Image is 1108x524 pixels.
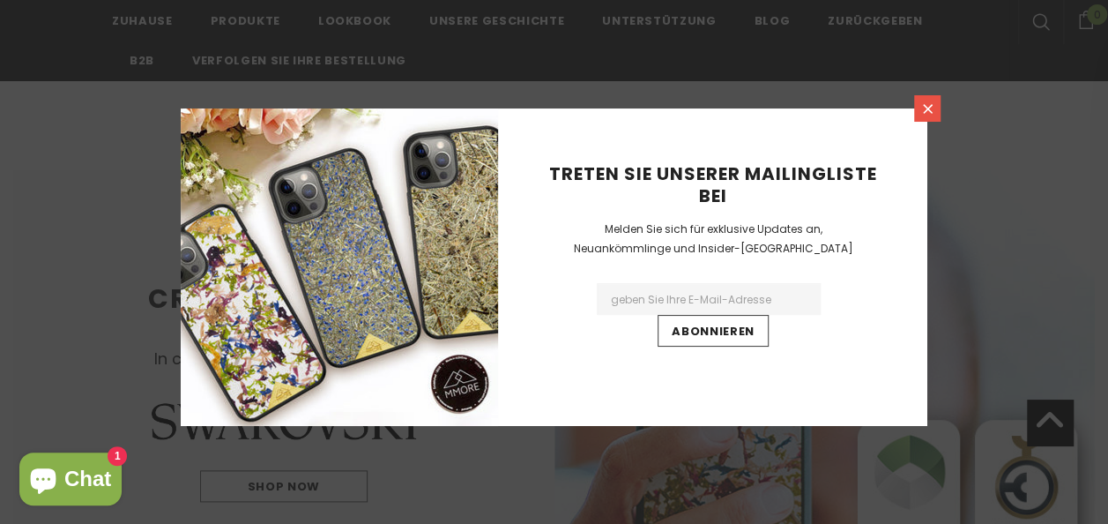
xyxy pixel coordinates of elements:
[574,221,853,256] span: Melden Sie sich für exklusive Updates an, Neuankömmlinge und Insider-[GEOGRAPHIC_DATA]
[549,161,877,208] span: Treten Sie unserer Mailingliste bei
[658,315,769,347] input: Abonnieren
[597,283,821,315] input: Email Address
[914,95,941,122] a: Schließen
[14,453,127,510] inbox-online-store-chat: Onlineshop-Chat von Shopify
